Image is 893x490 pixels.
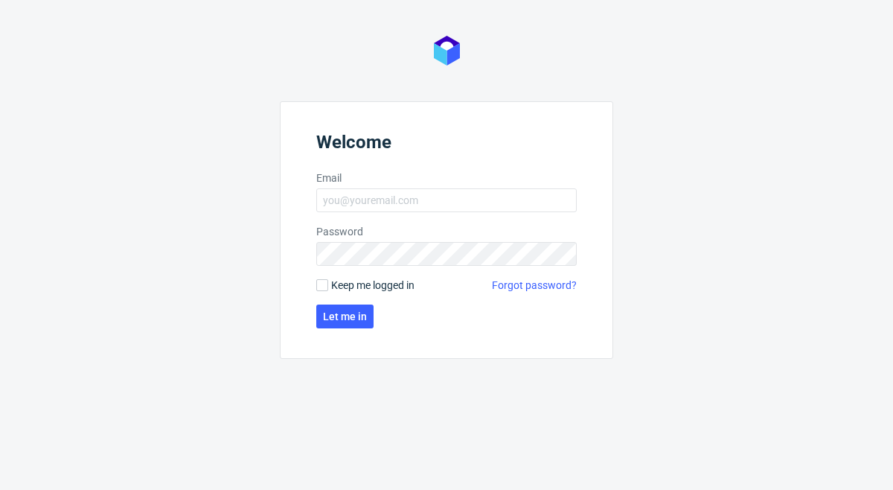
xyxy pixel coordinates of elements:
label: Email [316,171,577,185]
span: Let me in [323,311,367,322]
input: you@youremail.com [316,188,577,212]
a: Forgot password? [492,278,577,293]
label: Password [316,224,577,239]
header: Welcome [316,132,577,159]
button: Let me in [316,305,374,328]
span: Keep me logged in [331,278,415,293]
